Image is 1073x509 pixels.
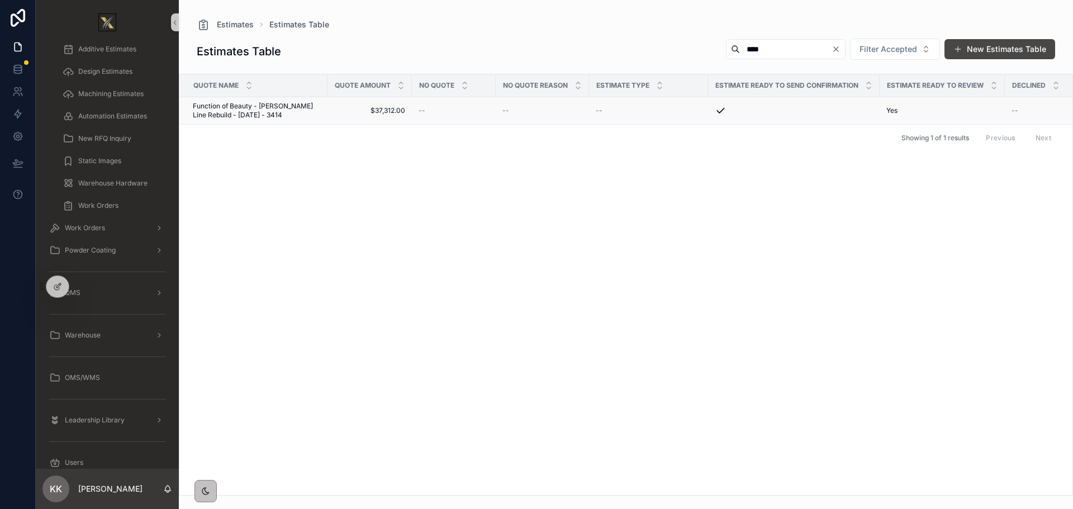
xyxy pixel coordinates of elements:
[65,458,83,467] span: Users
[886,106,898,115] span: Yes
[42,410,172,430] a: Leadership Library
[78,89,144,98] span: Machining Estimates
[502,106,509,115] span: --
[42,283,172,303] a: QMS
[65,373,100,382] span: OMS/WMS
[78,483,143,494] p: [PERSON_NAME]
[334,106,405,115] a: $37,312.00
[887,81,984,90] span: Estimate Ready to Review
[193,81,239,90] span: Quote Name
[42,240,172,260] a: Powder Coating
[78,201,118,210] span: Work Orders
[36,45,179,469] div: scrollable content
[56,196,172,216] a: Work Orders
[56,173,172,193] a: Warehouse Hardware
[78,134,131,143] span: New RFQ Inquiry
[65,288,80,297] span: QMS
[1012,81,1046,90] span: Declined
[78,179,148,188] span: Warehouse Hardware
[217,19,254,30] span: Estimates
[56,84,172,104] a: Machining Estimates
[98,13,116,31] img: App logo
[944,39,1055,59] button: New Estimates Table
[1012,106,1018,115] span: --
[78,45,136,54] span: Additive Estimates
[419,81,454,90] span: No Quote
[65,416,125,425] span: Leadership Library
[78,112,147,121] span: Automation Estimates
[65,223,105,232] span: Work Orders
[419,106,425,115] span: --
[596,106,701,115] a: --
[65,331,101,340] span: Warehouse
[42,325,172,345] a: Warehouse
[42,218,172,238] a: Work Orders
[56,106,172,126] a: Automation Estimates
[860,44,917,55] span: Filter Accepted
[502,106,582,115] a: --
[65,246,116,255] span: Powder Coating
[50,482,62,496] span: KK
[56,151,172,171] a: Static Images
[832,45,845,54] button: Clear
[596,81,649,90] span: Estimate Type
[197,44,281,59] h1: Estimates Table
[56,61,172,82] a: Design Estimates
[56,39,172,59] a: Additive Estimates
[42,368,172,388] a: OMS/WMS
[850,39,940,60] button: Select Button
[78,67,132,76] span: Design Estimates
[193,102,321,120] a: Function of Beauty - [PERSON_NAME] Line Rebuild - [DATE] - 3414
[56,129,172,149] a: New RFQ Inquiry
[269,19,329,30] a: Estimates Table
[197,18,254,31] a: Estimates
[42,453,172,473] a: Users
[78,156,121,165] span: Static Images
[503,81,568,90] span: No Quote Reason
[596,106,602,115] span: --
[335,81,391,90] span: Quote Amount
[901,134,969,142] span: Showing 1 of 1 results
[715,81,858,90] span: Estimate Ready to Send Confirmation
[419,106,489,115] a: --
[886,106,998,115] a: Yes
